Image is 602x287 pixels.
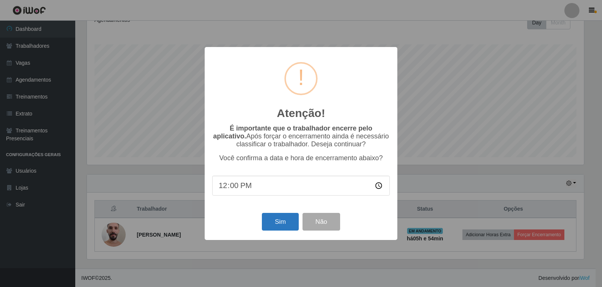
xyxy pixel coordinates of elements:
[213,125,372,140] b: É importante que o trabalhador encerre pelo aplicativo.
[262,213,298,231] button: Sim
[303,213,340,231] button: Não
[212,125,390,148] p: Após forçar o encerramento ainda é necessário classificar o trabalhador. Deseja continuar?
[212,154,390,162] p: Você confirma a data e hora de encerramento abaixo?
[277,106,325,120] h2: Atenção!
